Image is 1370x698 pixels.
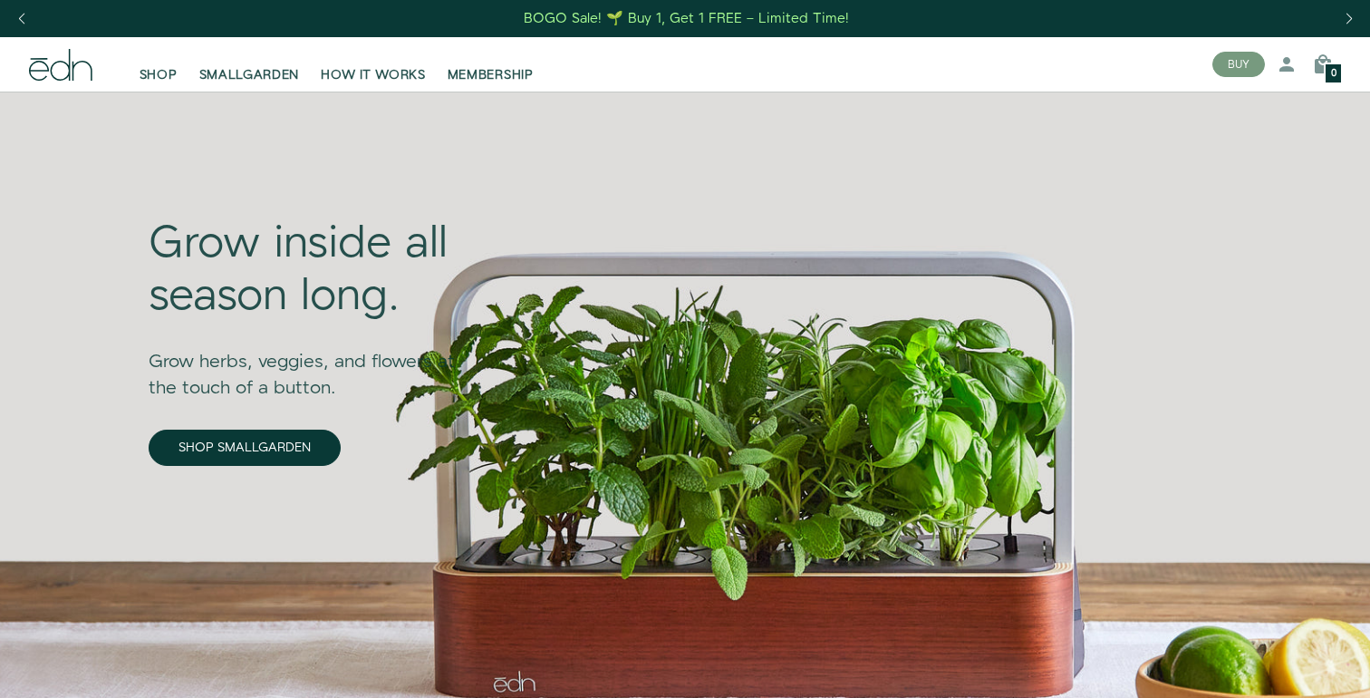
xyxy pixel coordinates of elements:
[149,430,341,466] a: SHOP SMALLGARDEN
[524,9,849,28] div: BOGO Sale! 🌱 Buy 1, Get 1 FREE – Limited Time!
[199,66,300,84] span: SMALLGARDEN
[140,66,178,84] span: SHOP
[1212,52,1265,77] button: BUY
[448,66,534,84] span: MEMBERSHIP
[310,44,436,84] a: HOW IT WORKS
[149,324,482,402] div: Grow herbs, veggies, and flowers at the touch of a button.
[129,44,188,84] a: SHOP
[149,218,482,323] div: Grow inside all season long.
[1331,69,1336,79] span: 0
[321,66,425,84] span: HOW IT WORKS
[437,44,545,84] a: MEMBERSHIP
[523,5,852,33] a: BOGO Sale! 🌱 Buy 1, Get 1 FREE – Limited Time!
[188,44,311,84] a: SMALLGARDEN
